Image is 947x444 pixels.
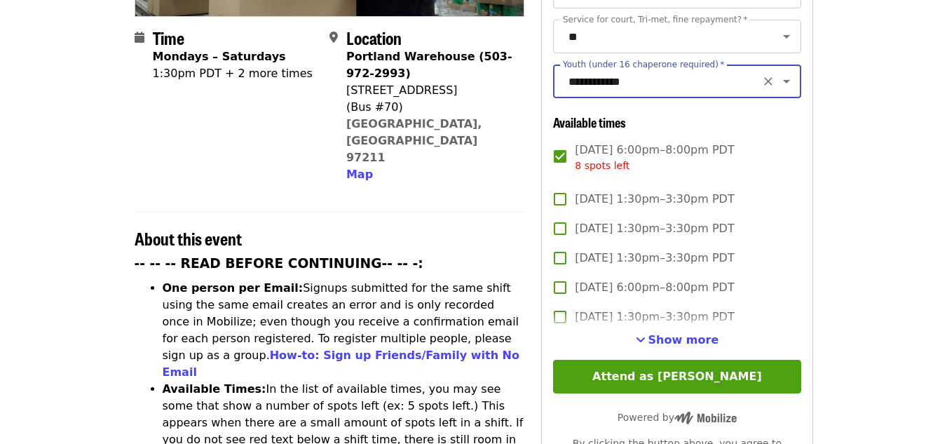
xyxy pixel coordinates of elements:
button: Map [346,166,373,183]
span: 8 spots left [575,160,629,171]
strong: Portland Warehouse (503-972-2993) [346,50,512,80]
span: Powered by [618,412,737,423]
strong: One person per Email: [163,281,304,295]
button: Open [777,27,796,46]
a: [GEOGRAPHIC_DATA], [GEOGRAPHIC_DATA] 97211 [346,117,482,164]
span: [DATE] 1:30pm–3:30pm PDT [575,220,734,237]
span: [DATE] 6:00pm–8:00pm PDT [575,142,734,173]
img: Powered by Mobilize [674,412,737,424]
div: [STREET_ADDRESS] [346,82,513,99]
li: Signups submitted for the same shift using the same email creates an error and is only recorded o... [163,280,525,381]
span: [DATE] 6:00pm–8:00pm PDT [575,279,734,296]
button: Open [777,72,796,91]
strong: Mondays – Saturdays [153,50,286,63]
span: Location [346,25,402,50]
span: Available times [553,113,626,131]
span: Show more [648,333,719,347]
a: How-to: Sign up Friends/Family with No Email [163,349,520,379]
span: About this event [135,226,242,250]
div: 1:30pm PDT + 2 more times [153,65,313,82]
span: Map [346,168,373,181]
label: Youth (under 16 chaperone required) [563,60,724,69]
i: calendar icon [135,31,144,44]
div: (Bus #70) [346,99,513,116]
button: See more timeslots [636,332,719,349]
label: Service for court, Tri-met, fine repayment? [563,15,748,24]
strong: Available Times: [163,382,266,396]
button: Clear [758,72,778,91]
span: [DATE] 1:30pm–3:30pm PDT [575,191,734,208]
i: map-marker-alt icon [329,31,338,44]
span: [DATE] 1:30pm–3:30pm PDT [575,309,734,325]
span: Time [153,25,184,50]
button: Attend as [PERSON_NAME] [553,360,800,393]
strong: -- -- -- READ BEFORE CONTINUING-- -- -: [135,256,423,271]
span: [DATE] 1:30pm–3:30pm PDT [575,250,734,267]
